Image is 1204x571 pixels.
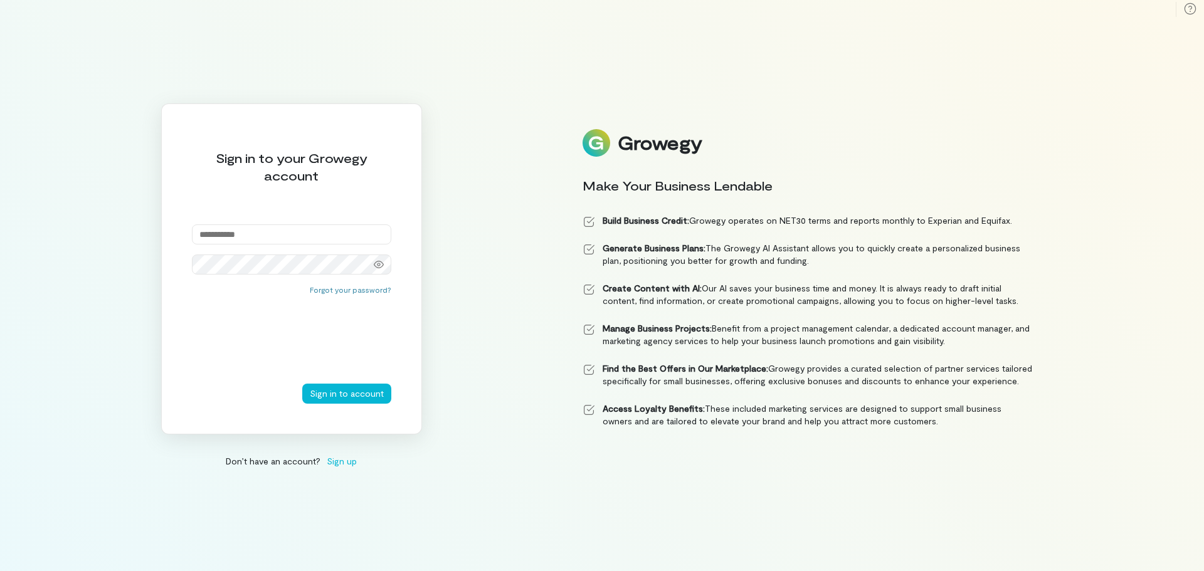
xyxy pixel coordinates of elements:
button: Forgot your password? [310,285,391,295]
div: Make Your Business Lendable [583,177,1033,194]
li: Our AI saves your business time and money. It is always ready to draft initial content, find info... [583,282,1033,307]
strong: Generate Business Plans: [603,243,705,253]
strong: Build Business Credit: [603,215,689,226]
strong: Find the Best Offers in Our Marketplace: [603,363,768,374]
img: Logo [583,129,610,157]
li: Benefit from a project management calendar, a dedicated account manager, and marketing agency ser... [583,322,1033,347]
div: Don’t have an account? [161,454,422,468]
li: These included marketing services are designed to support small business owners and are tailored ... [583,402,1033,427]
div: Growegy [618,132,702,154]
li: Growegy operates on NET30 terms and reports monthly to Experian and Equifax. [583,214,1033,227]
button: Sign in to account [302,384,391,404]
strong: Access Loyalty Benefits: [603,403,705,414]
strong: Create Content with AI: [603,283,702,293]
span: Sign up [327,454,357,468]
li: Growegy provides a curated selection of partner services tailored specifically for small business... [583,362,1033,387]
strong: Manage Business Projects: [603,323,712,333]
div: Sign in to your Growegy account [192,149,391,184]
li: The Growegy AI Assistant allows you to quickly create a personalized business plan, positioning y... [583,242,1033,267]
